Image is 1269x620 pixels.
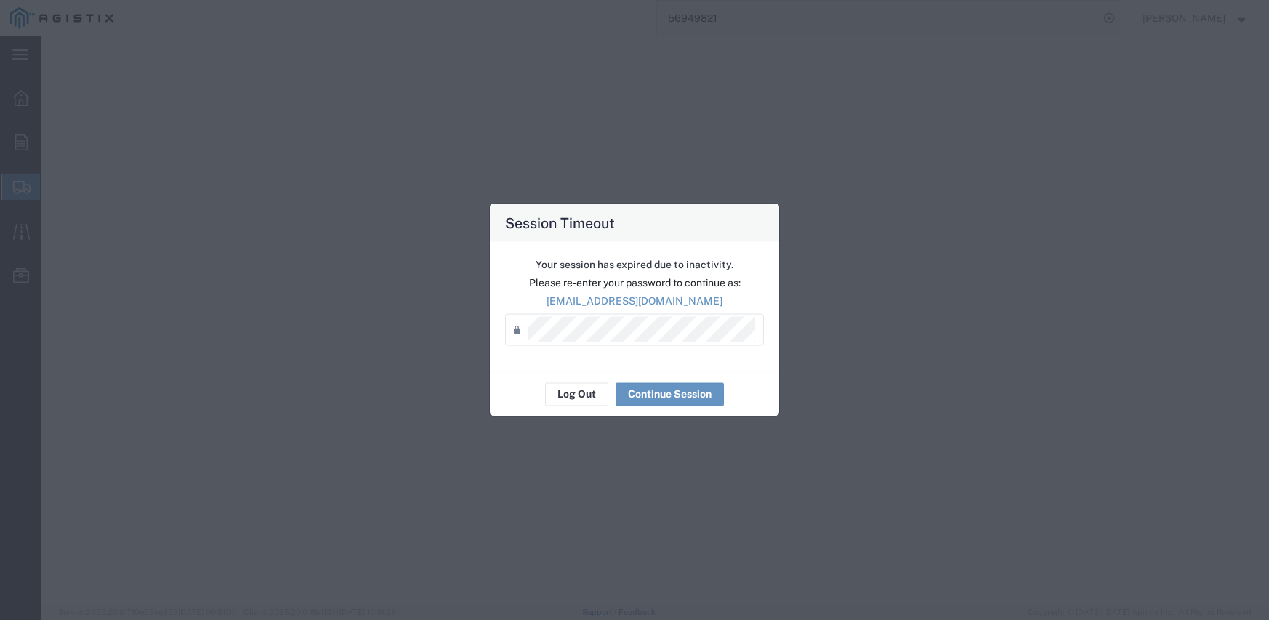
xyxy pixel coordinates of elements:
p: [EMAIL_ADDRESS][DOMAIN_NAME] [505,293,764,308]
p: Your session has expired due to inactivity. [505,257,764,272]
h4: Session Timeout [505,212,615,233]
button: Log Out [545,382,608,406]
button: Continue Session [616,382,724,406]
p: Please re-enter your password to continue as: [505,275,764,290]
